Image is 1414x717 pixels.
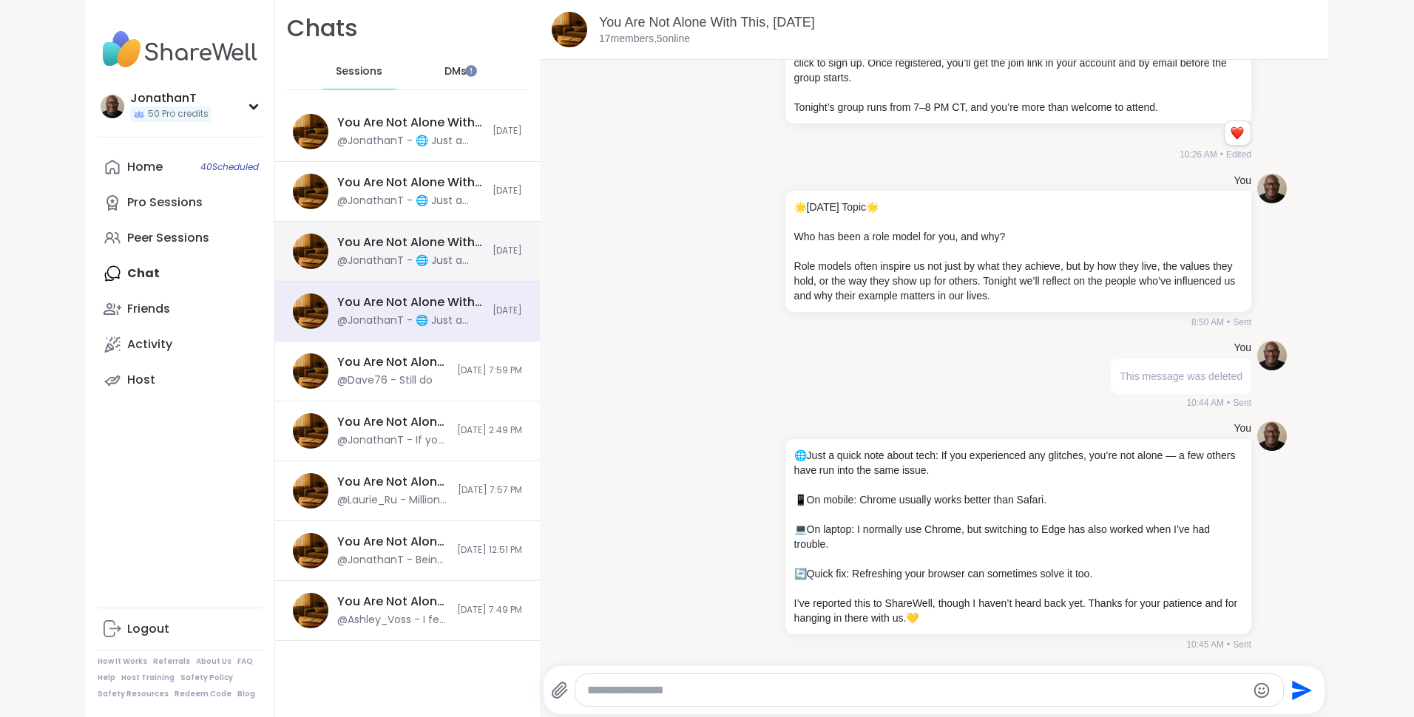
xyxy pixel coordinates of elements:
span: 💻 [794,523,807,535]
p: Who has been a role model for you, and why? [794,229,1242,244]
a: FAQ [237,656,253,667]
h1: Chats [287,12,358,45]
a: Help [98,673,115,683]
div: @Laurie_Ru - Millions of people experience hurt every day. [PERSON_NAME]'re no more responsible f... [337,493,449,508]
div: You Are Not Alone With This, [DATE] [337,474,449,490]
h4: You [1234,341,1251,356]
div: Reaction list [1225,121,1251,145]
div: You Are Not Alone With This, [DATE] [337,174,484,191]
a: Home40Scheduled [98,149,263,185]
span: [DATE] [493,185,522,197]
h4: You [1234,421,1251,436]
p: [DATE] Topic [794,200,1242,214]
div: Activity [127,336,172,353]
a: Safety Policy [180,673,233,683]
a: Host [98,362,263,398]
p: I’ve reported this to ShareWell, though I haven’t heard back yet. Thanks for your patience and fo... [794,596,1242,625]
a: Redeem Code [175,689,231,699]
img: You Are Not Alone With This, Sep 06 [293,473,328,509]
img: https://sharewell-space-live.sfo3.digitaloceanspaces.com/user-generated/0e2c5150-e31e-4b6a-957d-4... [1257,421,1287,451]
p: Role models often inspire us not just by what they achieve, but by how they live, the values they... [794,259,1242,303]
img: You Are Not Alone With This, Sep 09 [293,234,328,269]
a: Safety Resources [98,689,169,699]
div: @Ashley_Voss - I feel deflated [DATE]. I feel like if I start talking it's just going to open a c... [337,613,448,628]
div: You Are Not Alone With This, [DATE] [337,354,448,370]
p: Quick fix: Refreshing your browser can sometimes solve it too. [794,566,1242,581]
iframe: Spotlight [465,65,477,77]
img: You Are Not Alone With This, Sep 06 [293,533,328,568]
img: JonathanT [101,95,124,118]
div: You Are Not Alone With This, [DATE] [337,534,448,550]
p: Just a quick note about tech: If you experienced any glitches, you’re not alone — a few others ha... [794,448,1242,478]
div: Logout [127,621,169,637]
img: You Are Not Alone With This, Sep 07 [293,413,328,449]
div: Peer Sessions [127,230,209,246]
span: 8:50 AM [1191,316,1224,329]
img: https://sharewell-space-live.sfo3.digitaloceanspaces.com/user-generated/0e2c5150-e31e-4b6a-957d-4... [1257,174,1287,203]
a: Logout [98,611,263,647]
div: Friends [127,301,170,317]
span: Sent [1233,638,1251,651]
p: Tonight’s group runs from 7–8 PM CT, and you’re more than welcome to attend. [794,100,1242,115]
span: 10:44 AM [1186,396,1224,410]
div: @JonathanT - 🌐 Just a quick note about tech: If you experienced any glitches, you’re not alone — ... [337,134,484,149]
a: Blog [237,689,255,699]
span: Edited [1226,148,1251,161]
div: You Are Not Alone With This, [DATE] [337,234,484,251]
span: Sent [1233,316,1251,329]
span: [DATE] [493,245,522,257]
span: [DATE] 7:49 PM [457,604,522,616]
a: Pro Sessions [98,185,263,220]
span: 🌐 [794,449,807,461]
img: You Are Not Alone With This, Sep 11 [293,114,328,149]
span: [DATE] [493,305,522,317]
img: You Are Not Alone With This, Sep 05 [293,593,328,628]
span: 📱 [794,494,807,506]
div: You Are Not Alone With This, [DATE] [337,115,484,131]
div: @JonathanT - 🌐 Just a quick note about tech: If you experienced any glitches, you’re not alone — ... [337,194,484,208]
a: You Are Not Alone With This, [DATE] [599,15,815,30]
span: [DATE] 2:49 PM [457,424,522,437]
span: [DATE] 7:57 PM [458,484,522,497]
span: [DATE] 7:59 PM [457,364,522,377]
textarea: Type your message [587,683,1245,698]
div: @JonathanT - If you experienced any glitches, you’re not alone — a few others have run into the s... [337,433,448,448]
div: You Are Not Alone With This, [DATE] [337,414,448,430]
p: On laptop: I normally use Chrome, but switching to Edge has also worked when I’ve had trouble. [794,522,1242,551]
span: • [1220,148,1223,161]
div: @JonathanT - 🌐 Just a quick note about tech: If you experienced any glitches, you’re not alone — ... [337,313,484,328]
a: Referrals [153,656,190,667]
img: You Are Not Alone With This, Sep 08 [293,293,328,329]
img: You Are Not Alone With This, Sep 10 [293,174,328,209]
span: 50 Pro credits [148,108,209,120]
a: Host Training [121,673,175,683]
div: @Dave76 - Still do [337,373,433,388]
span: 💛 [906,612,919,624]
span: Sessions [336,64,382,79]
a: How It Works [98,656,147,667]
span: This message was deleted [1120,370,1242,382]
span: 🌟 [866,201,879,213]
span: 10:45 AM [1186,638,1224,651]
span: 🌟 [794,201,807,213]
a: Friends [98,291,263,327]
button: Send [1284,673,1317,707]
div: You Are Not Alone With This, [DATE] [337,294,484,310]
span: DMs [444,64,467,79]
div: @JonathanT - Being intentional about the wins is so important! [337,553,448,568]
span: [DATE] [493,125,522,137]
span: • [1227,638,1230,651]
span: 10:26 AM [1180,148,1217,161]
button: Emoji picker [1253,682,1271,699]
img: You Are Not Alone With This, Sep 08 [552,12,587,47]
span: 40 Scheduled [200,161,259,173]
p: 17 members, 5 online [599,32,690,47]
a: Peer Sessions [98,220,263,256]
div: Pro Sessions [127,194,203,211]
span: • [1227,316,1230,329]
img: ShareWell Nav Logo [98,24,263,75]
span: • [1227,396,1230,410]
span: 🔄 [794,568,807,580]
img: You Are Not Alone With This, Sep 07 [293,353,328,389]
div: Home [127,159,163,175]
